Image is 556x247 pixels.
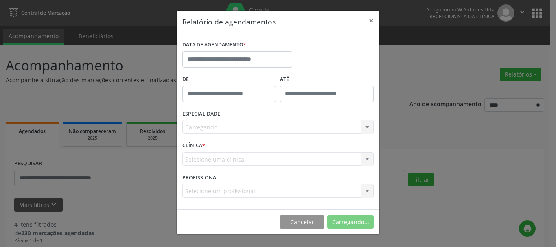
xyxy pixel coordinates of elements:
label: DATA DE AGENDAMENTO [182,39,246,51]
button: Carregando... [327,215,374,229]
button: Close [363,11,379,31]
label: ESPECIALIDADE [182,108,220,120]
h5: Relatório de agendamentos [182,16,276,27]
label: ATÉ [280,73,374,86]
button: Cancelar [280,215,324,229]
label: CLÍNICA [182,140,205,152]
label: De [182,73,276,86]
label: PROFISSIONAL [182,171,219,184]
